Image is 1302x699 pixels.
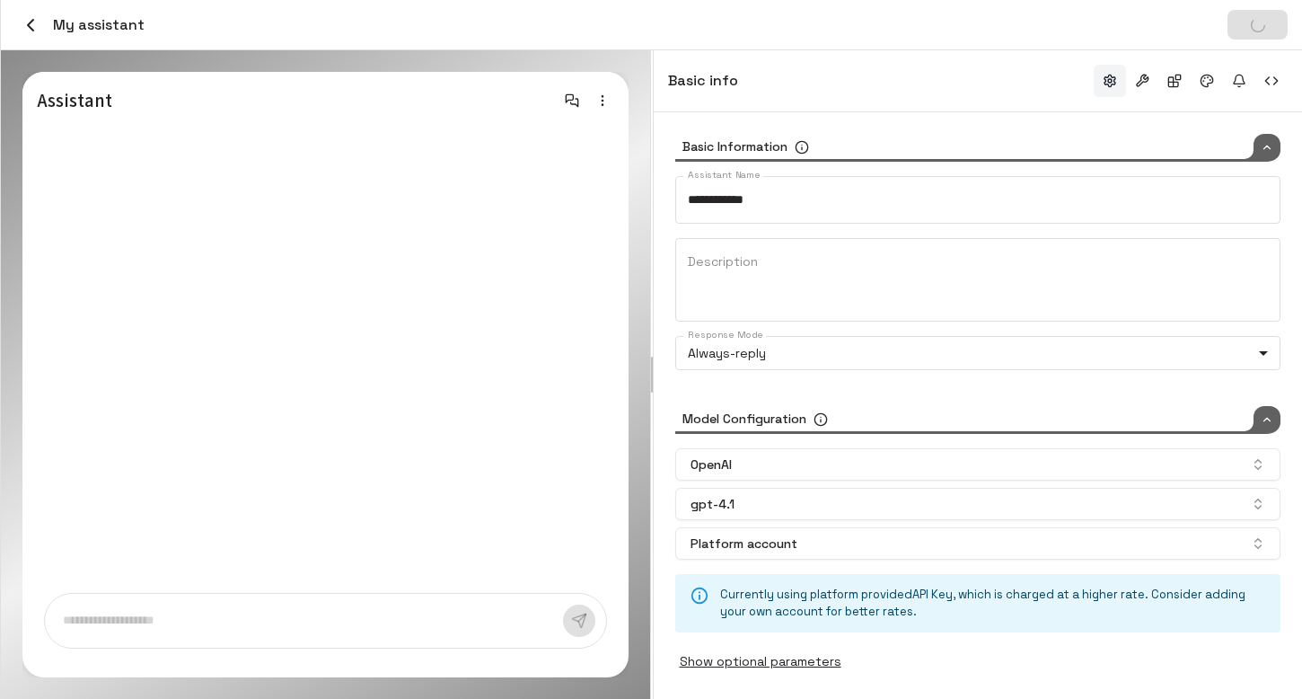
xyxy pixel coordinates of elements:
button: Notifications [1223,65,1255,97]
button: Embed [1255,65,1288,97]
label: Assistant Name [688,168,760,181]
button: Platform account [675,527,1280,560]
button: Show optional parameters [675,647,846,677]
button: Tools [1126,65,1158,97]
button: gpt-4.1 [675,488,1280,520]
p: Currently using platform provided API Key , which is charged at a higher rate. Consider adding yo... [720,587,1266,620]
button: Integrations [1158,65,1191,97]
p: Always-reply [688,344,1252,363]
h6: Basic Information [682,137,787,157]
p: Assistant [37,86,470,114]
label: Response Mode [688,328,763,341]
h6: Model Configuration [682,410,806,429]
button: Branding [1191,65,1223,97]
h6: Basic info [668,69,738,93]
button: OpenAI [675,448,1280,481]
button: Basic info [1094,65,1126,97]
